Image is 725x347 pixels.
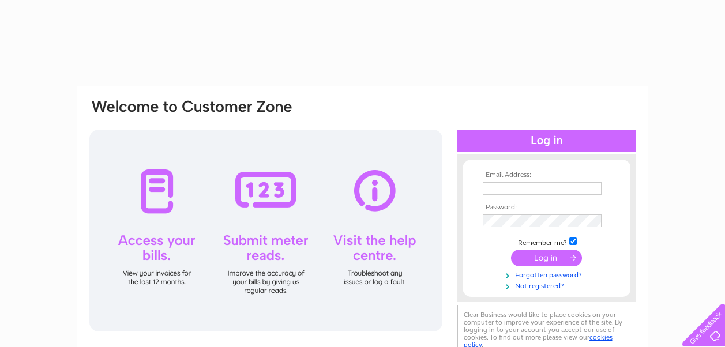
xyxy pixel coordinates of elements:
[511,250,582,266] input: Submit
[480,171,614,179] th: Email Address:
[480,236,614,247] td: Remember me?
[483,269,614,280] a: Forgotten password?
[480,203,614,212] th: Password:
[483,280,614,291] a: Not registered?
